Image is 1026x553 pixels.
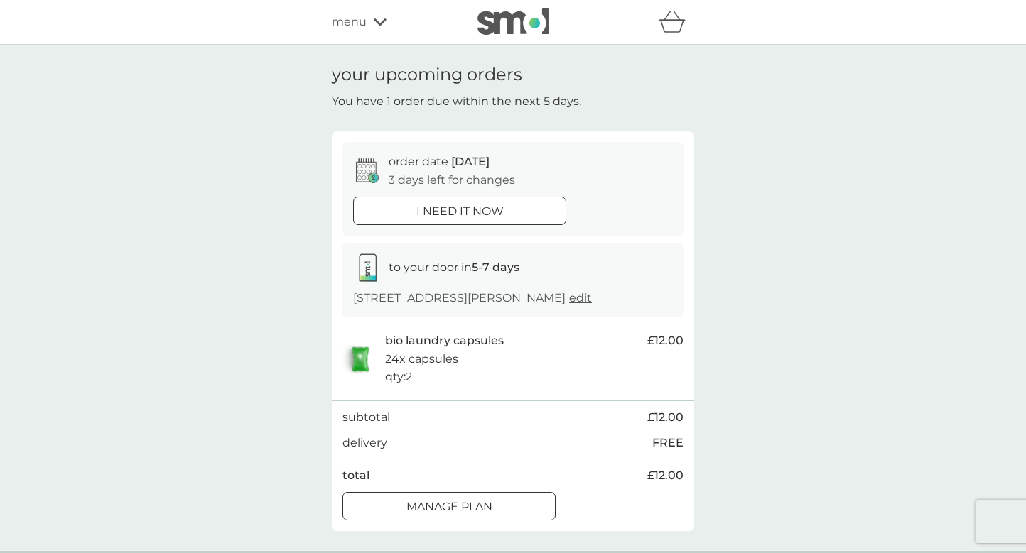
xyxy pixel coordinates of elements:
[385,350,458,368] p: 24x capsules
[342,466,369,485] p: total
[389,171,515,190] p: 3 days left for changes
[652,434,684,452] p: FREE
[342,434,387,452] p: delivery
[647,332,684,350] span: £12.00
[647,466,684,485] span: £12.00
[477,8,549,35] img: smol
[416,202,504,221] p: i need it now
[342,492,556,520] button: Manage plan
[332,65,522,85] h1: your upcoming orders
[659,8,694,36] div: basket
[385,368,412,386] p: qty : 2
[353,197,566,225] button: i need it now
[385,332,504,350] p: bio laundry capsules
[647,408,684,427] span: £12.00
[353,289,592,307] p: [STREET_ADDRESS][PERSON_NAME]
[389,261,519,274] span: to your door in
[332,13,367,31] span: menu
[389,153,490,171] p: order date
[332,92,581,111] p: You have 1 order due within the next 5 days.
[342,408,390,427] p: subtotal
[406,498,492,516] p: Manage plan
[472,261,519,274] strong: 5-7 days
[569,291,592,305] a: edit
[451,155,490,168] span: [DATE]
